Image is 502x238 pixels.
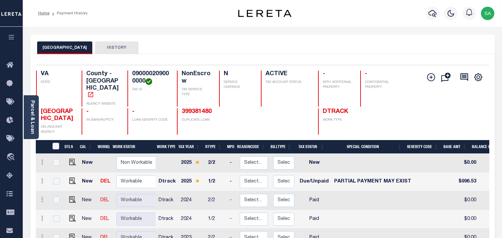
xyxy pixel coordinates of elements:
th: MPO [224,140,234,154]
td: New [297,154,331,172]
h4: 090000209000000 [132,71,169,85]
th: RType: activate to sort column ascending [203,140,224,154]
p: DUPLICATE LOAN [182,118,253,123]
td: - [227,154,237,172]
td: $996.53 [450,172,479,191]
h4: ACTIVE [266,71,310,78]
p: DELINQUENT AGENCY [41,125,74,135]
th: &nbsp; [48,140,62,154]
p: AGENCY WEBSITE [86,102,119,107]
td: - [227,191,237,210]
td: 2024 [178,210,205,229]
th: Severity Code: activate to sort column ascending [404,140,441,154]
p: TAX ACCOUNT STATUS [266,80,310,85]
button: HISTORY [95,41,138,54]
td: Paid [297,191,331,210]
th: &nbsp;&nbsp;&nbsp;&nbsp;&nbsp;&nbsp;&nbsp;&nbsp;&nbsp;&nbsp; [36,140,48,154]
td: Dtrack [156,210,178,229]
th: Work Type [154,140,176,154]
td: 2024 [178,191,205,210]
a: 399381480 [182,109,212,115]
td: New [79,172,98,191]
h4: County - [GEOGRAPHIC_DATA] [86,71,119,99]
span: - [323,71,325,77]
th: BillType: activate to sort column ascending [268,140,294,154]
p: WORK TYPE [323,118,356,123]
a: DEL [100,217,109,221]
td: Dtrack [156,191,178,210]
span: PARTIAL PAYMENT MAY EXIST [334,179,411,184]
span: - [86,109,89,115]
a: Home [38,11,49,15]
h4: VA [41,71,74,78]
span: - [365,71,367,77]
span: DTRACK [323,109,348,115]
th: Work Status [110,140,156,154]
th: DTLS [62,140,77,154]
a: Parcel & Loan [30,100,34,134]
p: TAX ID [132,87,169,92]
p: TAX SERVICE TYPE [182,87,211,97]
th: Tax Status: activate to sort column ascending [294,140,327,154]
td: 1/2 [205,210,227,229]
td: 2/2 [205,154,227,172]
td: Due/Unpaid [297,172,331,191]
img: Star.svg [195,160,200,164]
td: - [227,172,237,191]
i: travel_explore [6,153,17,162]
img: svg+xml;base64,PHN2ZyB4bWxucz0iaHR0cDovL3d3dy53My5vcmcvMjAwMC9zdmciIHBvaW50ZXItZXZlbnRzPSJub25lIi... [481,7,494,20]
p: WITH ADDITIONAL PROPERTY [323,80,352,90]
h4: N [224,71,253,78]
img: logo-dark.svg [238,10,292,17]
td: 1/2 [205,172,227,191]
th: Special Condition: activate to sort column ascending [327,140,404,154]
td: Dtrack [156,172,178,191]
td: New [79,154,98,172]
td: 2/2 [205,191,227,210]
th: ReasonCode: activate to sort column ascending [234,140,268,154]
td: $0.00 [450,210,479,229]
p: IN BANKRUPTCY [86,118,119,123]
td: $0.00 [450,191,479,210]
td: $0.00 [450,154,479,172]
li: Payment History [49,10,88,16]
td: New [79,210,98,229]
th: Tax Year: activate to sort column ascending [176,140,203,154]
p: SERVICE OVERRIDE [224,80,253,90]
span: [GEOGRAPHIC_DATA] [41,109,73,122]
p: CONFIDENTIAL PROPERTY [365,80,398,90]
th: Base Amt: activate to sort column ascending [441,140,469,154]
p: LOAN SEVERITY CODE [132,118,169,123]
th: WorkQ [95,140,110,154]
td: 2025 [178,154,205,172]
td: 2025 [178,172,205,191]
h4: NonEscrow [182,71,211,85]
p: STATE [41,80,74,85]
button: [GEOGRAPHIC_DATA] [37,41,92,54]
a: DEL [100,179,110,184]
span: - [132,109,134,115]
a: DEL [100,198,109,203]
td: - [227,210,237,229]
td: Paid [297,210,331,229]
td: New [79,191,98,210]
img: Star.svg [195,179,200,183]
th: CAL: activate to sort column ascending [77,140,95,154]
